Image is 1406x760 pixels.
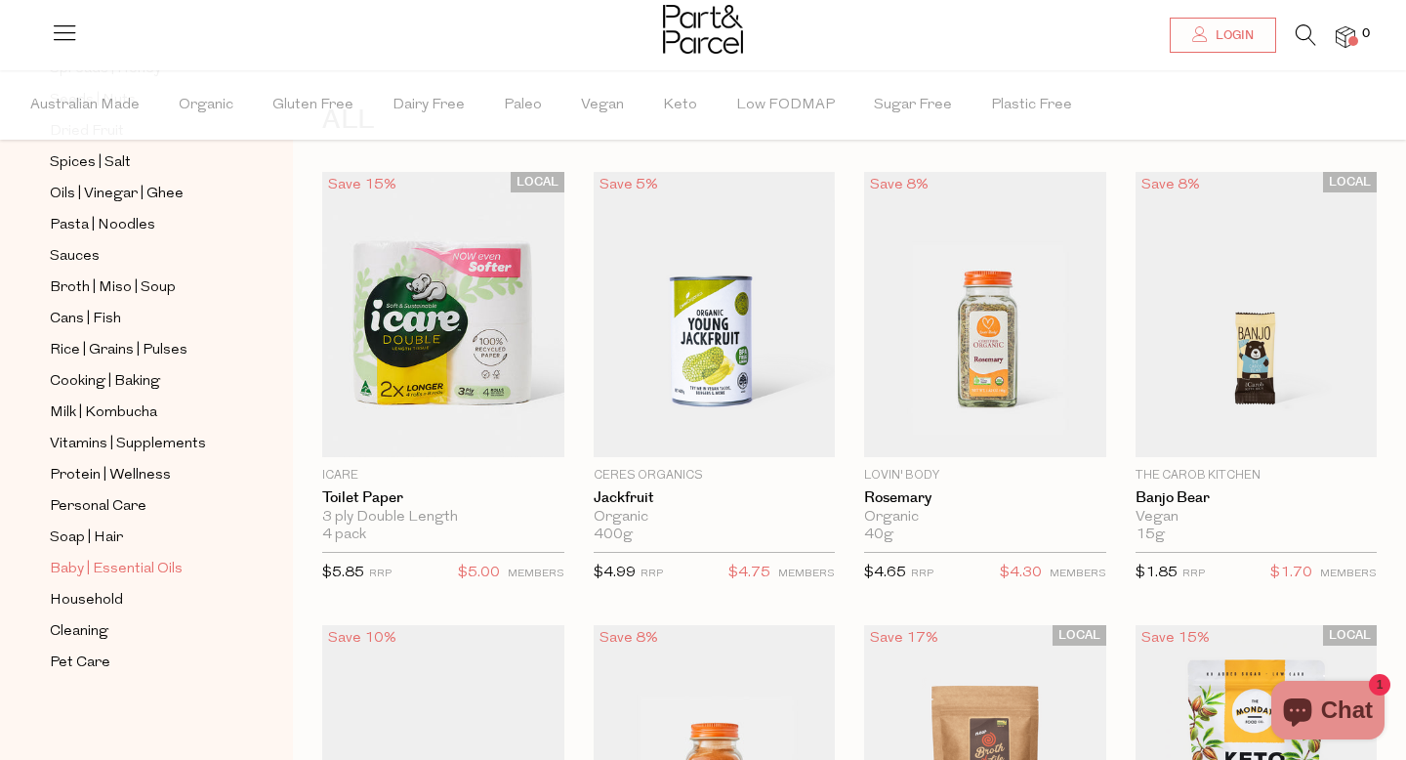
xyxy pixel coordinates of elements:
span: Login [1211,27,1254,44]
a: Cleaning [50,619,227,644]
div: Save 5% [594,172,664,198]
span: LOCAL [1323,625,1377,646]
small: MEMBERS [778,569,835,579]
a: Vitamins | Supplements [50,432,227,456]
span: Low FODMAP [736,71,835,140]
span: 15g [1136,527,1165,544]
span: Broth | Miso | Soup [50,276,176,300]
span: Household [50,589,123,612]
div: Save 10% [322,625,402,652]
a: Banjo Bear [1136,489,1378,507]
small: RRP [911,569,933,579]
small: MEMBERS [1050,569,1106,579]
a: Milk | Kombucha [50,401,227,425]
span: $4.65 [864,566,906,580]
span: 0 [1357,25,1375,43]
span: $1.70 [1270,561,1312,586]
a: Household [50,588,227,612]
a: Protein | Wellness [50,463,227,487]
p: Lovin' Body [864,467,1106,485]
span: LOCAL [1053,625,1106,646]
p: Ceres Organics [594,467,836,485]
span: $5.00 [458,561,500,586]
span: Gluten Free [272,71,353,140]
small: MEMBERS [1320,569,1377,579]
div: Save 15% [322,172,402,198]
span: Cooking | Baking [50,370,160,394]
span: Paleo [504,71,542,140]
a: 0 [1336,26,1355,47]
a: Soap | Hair [50,526,227,550]
a: Spices | Salt [50,150,227,175]
a: Sauces [50,244,227,269]
span: Sugar Free [874,71,952,140]
span: Australian Made [30,71,140,140]
span: Milk | Kombucha [50,401,157,425]
span: Rice | Grains | Pulses [50,339,187,362]
a: Oils | Vinegar | Ghee [50,182,227,206]
span: 4 pack [322,527,366,544]
span: $4.30 [1000,561,1042,586]
div: 3 ply Double Length [322,509,564,527]
a: Pet Care [50,651,227,675]
div: Save 8% [1136,172,1206,198]
span: Cans | Fish [50,308,121,331]
a: Pasta | Noodles [50,213,227,237]
span: Personal Care [50,495,146,519]
span: LOCAL [1323,172,1377,192]
span: $5.85 [322,566,364,580]
a: Cans | Fish [50,307,227,331]
div: Save 15% [1136,625,1216,652]
a: Rosemary [864,489,1106,507]
span: Keto [663,71,697,140]
small: RRP [1182,569,1205,579]
span: Vitamins | Supplements [50,433,206,456]
span: Plastic Free [991,71,1072,140]
span: Dairy Free [393,71,465,140]
div: Save 8% [864,172,934,198]
span: $1.85 [1136,566,1178,580]
span: Spices | Salt [50,151,131,175]
span: Oils | Vinegar | Ghee [50,183,184,206]
a: Cooking | Baking [50,369,227,394]
span: Organic [179,71,233,140]
img: Rosemary [864,172,1106,457]
img: Banjo Bear [1136,172,1378,457]
span: Vegan [581,71,624,140]
span: Protein | Wellness [50,464,171,487]
a: Broth | Miso | Soup [50,275,227,300]
a: Baby | Essential Oils [50,557,227,581]
a: Personal Care [50,494,227,519]
small: RRP [641,569,663,579]
img: Jackfruit [594,172,836,457]
a: Rice | Grains | Pulses [50,338,227,362]
div: Save 8% [594,625,664,652]
span: Cleaning [50,620,108,644]
img: Toilet Paper [322,172,564,457]
div: Organic [864,509,1106,527]
span: Sauces [50,245,100,269]
img: Part&Parcel [663,5,743,54]
small: RRP [369,569,392,579]
span: Pasta | Noodles [50,214,155,237]
span: 400g [594,527,633,544]
span: 40g [864,527,893,544]
span: Pet Care [50,652,110,675]
div: Save 17% [864,625,944,652]
inbox-online-store-chat: Shopify online store chat [1265,681,1390,744]
span: $4.99 [594,566,636,580]
span: $4.75 [728,561,770,586]
a: Toilet Paper [322,489,564,507]
span: LOCAL [511,172,564,192]
p: The Carob Kitchen [1136,467,1378,485]
a: Login [1170,18,1276,53]
a: Jackfruit [594,489,836,507]
div: Vegan [1136,509,1378,527]
p: icare [322,467,564,485]
small: MEMBERS [508,569,564,579]
span: Baby | Essential Oils [50,558,183,581]
span: Soap | Hair [50,527,123,550]
div: Organic [594,509,836,527]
